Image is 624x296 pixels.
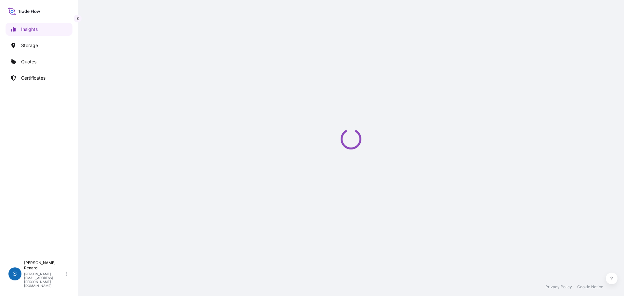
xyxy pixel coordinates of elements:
a: Storage [6,39,72,52]
a: Privacy Policy [545,284,572,290]
a: Insights [6,23,72,36]
p: Quotes [21,58,36,65]
span: S [13,271,17,277]
p: Certificates [21,75,45,81]
p: [PERSON_NAME][EMAIL_ADDRESS][PERSON_NAME][DOMAIN_NAME] [24,272,64,288]
a: Cookie Notice [577,284,603,290]
a: Quotes [6,55,72,68]
a: Certificates [6,71,72,84]
p: Insights [21,26,38,32]
p: Storage [21,42,38,49]
p: [PERSON_NAME] Renard [24,260,64,271]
